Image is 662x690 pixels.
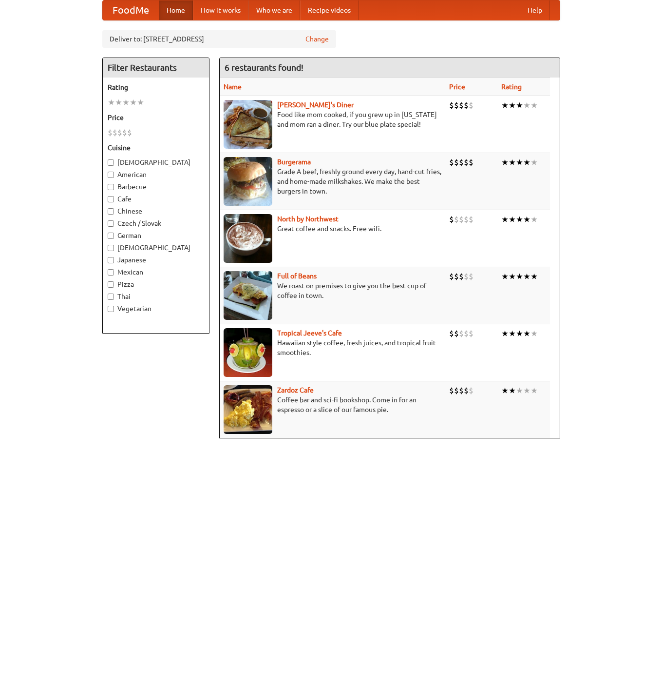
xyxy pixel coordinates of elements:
[224,100,272,149] img: sallys.jpg
[469,385,473,396] li: $
[277,158,311,166] b: Burgerama
[122,97,130,108] li: ★
[520,0,550,20] a: Help
[459,385,464,396] li: $
[108,196,114,202] input: Cafe
[108,143,204,153] h5: Cuisine
[523,100,530,111] li: ★
[117,127,122,138] li: $
[449,328,454,339] li: $
[464,328,469,339] li: $
[115,97,122,108] li: ★
[137,97,144,108] li: ★
[113,127,117,138] li: $
[103,58,209,78] h4: Filter Restaurants
[108,231,204,240] label: German
[509,214,516,225] li: ★
[108,304,204,314] label: Vegetarian
[523,214,530,225] li: ★
[108,255,204,265] label: Japanese
[459,214,464,225] li: $
[193,0,248,20] a: How it works
[501,271,509,282] li: ★
[449,100,454,111] li: $
[224,214,272,263] img: north.jpg
[108,220,114,227] input: Czech / Slovak
[108,194,204,204] label: Cafe
[516,214,523,225] li: ★
[224,271,272,320] img: beans.jpg
[449,271,454,282] li: $
[523,385,530,396] li: ★
[277,386,314,394] a: Zardoz Cafe
[108,267,204,277] label: Mexican
[523,157,530,168] li: ★
[454,214,459,225] li: $
[454,271,459,282] li: $
[108,113,204,122] h5: Price
[469,271,473,282] li: $
[501,100,509,111] li: ★
[108,233,114,239] input: German
[224,338,441,357] p: Hawaiian style coffee, fresh juices, and tropical fruit smoothies.
[469,157,473,168] li: $
[108,279,204,289] label: Pizza
[224,328,272,377] img: jeeves.jpg
[459,157,464,168] li: $
[516,385,523,396] li: ★
[464,271,469,282] li: $
[224,385,272,434] img: zardoz.jpg
[530,214,538,225] li: ★
[108,82,204,92] h5: Rating
[449,385,454,396] li: $
[108,245,114,251] input: [DEMOGRAPHIC_DATA]
[103,0,159,20] a: FoodMe
[108,172,114,178] input: American
[305,34,329,44] a: Change
[449,214,454,225] li: $
[102,30,336,48] div: Deliver to: [STREET_ADDRESS]
[224,83,242,91] a: Name
[449,83,465,91] a: Price
[516,328,523,339] li: ★
[530,157,538,168] li: ★
[108,257,114,263] input: Japanese
[108,243,204,253] label: [DEMOGRAPHIC_DATA]
[530,385,538,396] li: ★
[501,328,509,339] li: ★
[248,0,300,20] a: Who we are
[225,63,303,72] ng-pluralize: 6 restaurants found!
[108,292,204,301] label: Thai
[224,167,441,196] p: Grade A beef, freshly ground every day, hand-cut fries, and home-made milkshakes. We make the bes...
[108,182,204,192] label: Barbecue
[516,100,523,111] li: ★
[108,208,114,215] input: Chinese
[523,328,530,339] li: ★
[277,101,354,109] a: [PERSON_NAME]'s Diner
[523,271,530,282] li: ★
[516,157,523,168] li: ★
[108,306,114,312] input: Vegetarian
[509,157,516,168] li: ★
[464,157,469,168] li: $
[108,184,114,190] input: Barbecue
[108,269,114,276] input: Mexican
[159,0,193,20] a: Home
[469,214,473,225] li: $
[122,127,127,138] li: $
[464,100,469,111] li: $
[469,100,473,111] li: $
[108,294,114,300] input: Thai
[530,271,538,282] li: ★
[277,272,317,280] a: Full of Beans
[464,385,469,396] li: $
[454,157,459,168] li: $
[501,83,522,91] a: Rating
[108,206,204,216] label: Chinese
[459,100,464,111] li: $
[509,271,516,282] li: ★
[108,97,115,108] li: ★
